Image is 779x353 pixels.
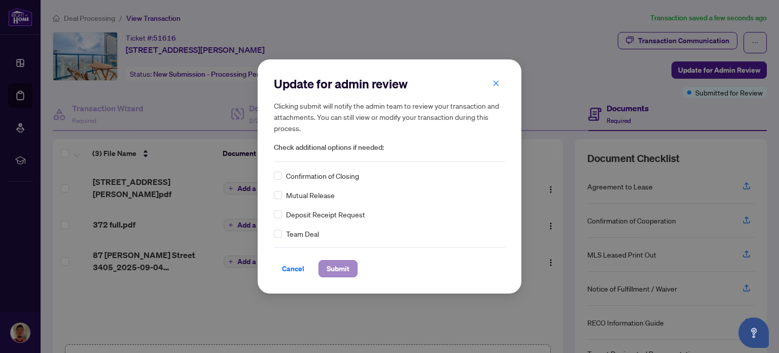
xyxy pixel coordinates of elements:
[282,261,304,277] span: Cancel
[318,260,358,277] button: Submit
[286,189,335,201] span: Mutual Release
[738,317,769,348] button: Open asap
[274,260,312,277] button: Cancel
[286,209,365,220] span: Deposit Receipt Request
[327,261,349,277] span: Submit
[274,76,505,92] h2: Update for admin review
[286,170,359,181] span: Confirmation of Closing
[274,100,505,134] h5: Clicking submit will notify the admin team to review your transaction and attachments. You can st...
[274,142,505,153] span: Check additional options if needed:
[286,228,319,239] span: Team Deal
[492,80,500,87] span: close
